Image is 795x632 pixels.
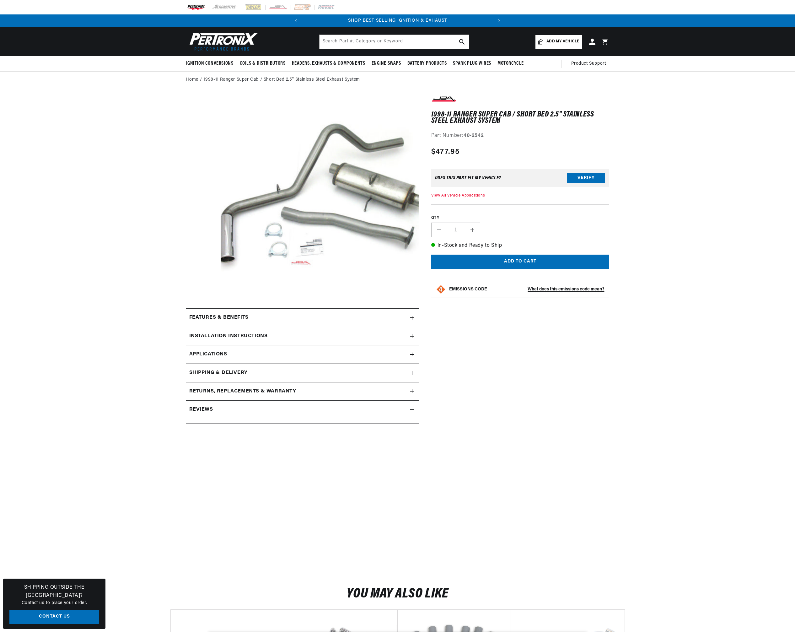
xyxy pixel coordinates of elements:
[302,17,493,24] div: 1 of 2
[571,56,609,71] summary: Product Support
[528,287,604,292] strong: What does this emissions code mean?
[436,284,446,294] img: Emissions code
[186,56,237,71] summary: Ignition Conversions
[186,309,419,327] summary: Features & Benefits
[204,76,360,83] a: 1998-11 Ranger Super Cab / Short Bed 2.5" Stainless Steel Exhaust System
[348,18,447,23] a: SHOP BEST SELLING IGNITION & EXHAUST
[546,39,579,45] span: Add my vehicle
[189,406,213,414] h2: Reviews
[189,332,268,340] h2: Installation instructions
[186,364,419,382] summary: Shipping & Delivery
[186,382,419,401] summary: Returns, Replacements & Warranty
[464,133,484,138] strong: 40-2542
[186,76,198,83] a: Home
[449,287,487,292] strong: EMISSIONS CODE
[237,56,289,71] summary: Coils & Distributors
[535,35,582,49] a: Add my vehicle
[571,60,606,67] span: Product Support
[186,95,419,296] media-gallery: Gallery Viewer
[189,387,296,396] h2: Returns, Replacements & Warranty
[289,56,368,71] summary: Headers, Exhausts & Components
[431,215,609,221] label: QTY
[290,14,302,27] button: Translation missing: en.sections.announcements.previous_announcement
[453,60,491,67] span: Spark Plug Wires
[431,111,609,124] h1: 1998-11 Ranger Super Cab / Short Bed 2.5" Stainless Steel Exhaust System
[186,60,234,67] span: Ignition Conversions
[186,327,419,345] summary: Installation instructions
[368,56,404,71] summary: Engine Swaps
[455,35,469,49] button: search button
[372,60,401,67] span: Engine Swaps
[493,14,505,27] button: Translation missing: en.sections.announcements.next_announcement
[9,610,99,624] a: Contact Us
[170,588,625,600] h2: You may also like
[567,173,605,183] button: Verify
[407,60,447,67] span: Battery Products
[450,56,494,71] summary: Spark Plug Wires
[431,194,485,197] a: View All Vehicle Applications
[435,176,501,181] div: Does This part fit My vehicle?
[431,132,609,140] div: Part Number:
[189,369,248,377] h2: Shipping & Delivery
[9,600,99,607] p: Contact us to place your order.
[320,35,469,49] input: Search Part #, Category or Keyword
[186,401,419,419] summary: Reviews
[189,314,249,322] h2: Features & Benefits
[494,56,527,71] summary: Motorcycle
[404,56,450,71] summary: Battery Products
[449,287,604,292] button: EMISSIONS CODEWhat does this emissions code mean?
[186,345,419,364] a: Applications
[302,17,493,24] div: Announcement
[292,60,365,67] span: Headers, Exhausts & Components
[240,60,286,67] span: Coils & Distributors
[170,14,625,27] slideshow-component: Translation missing: en.sections.announcements.announcement_bar
[431,242,609,250] p: In-Stock and Ready to Ship
[186,31,258,52] img: Pertronix
[431,255,609,269] button: Add to cart
[431,146,459,158] span: $477.95
[189,350,227,359] span: Applications
[497,60,524,67] span: Motorcycle
[186,76,609,83] nav: breadcrumbs
[9,584,99,600] h3: Shipping Outside the [GEOGRAPHIC_DATA]?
